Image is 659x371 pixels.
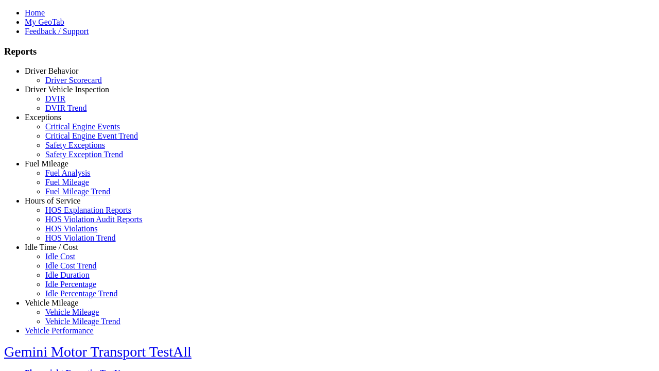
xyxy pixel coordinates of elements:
[45,104,86,112] a: DVIR Trend
[25,298,78,307] a: Vehicle Mileage
[45,131,138,140] a: Critical Engine Event Trend
[45,261,97,270] a: Idle Cost Trend
[25,66,78,75] a: Driver Behavior
[45,94,65,103] a: DVIR
[45,224,97,233] a: HOS Violations
[45,178,89,187] a: Fuel Mileage
[45,308,99,316] a: Vehicle Mileage
[4,46,655,57] h3: Reports
[45,252,75,261] a: Idle Cost
[45,122,120,131] a: Critical Engine Events
[25,243,78,251] a: Idle Time / Cost
[4,344,192,360] a: Gemini Motor Transport TestAll
[25,113,61,122] a: Exceptions
[45,271,90,279] a: Idle Duration
[25,27,89,36] a: Feedback / Support
[45,168,91,177] a: Fuel Analysis
[25,159,68,168] a: Fuel Mileage
[45,187,110,196] a: Fuel Mileage Trend
[45,215,143,224] a: HOS Violation Audit Reports
[25,18,64,26] a: My GeoTab
[45,76,102,85] a: Driver Scorecard
[45,289,117,298] a: Idle Percentage Trend
[45,206,131,214] a: HOS Explanation Reports
[25,326,94,335] a: Vehicle Performance
[45,280,96,289] a: Idle Percentage
[45,141,105,149] a: Safety Exceptions
[45,150,123,159] a: Safety Exception Trend
[45,233,116,242] a: HOS Violation Trend
[25,8,45,17] a: Home
[25,85,109,94] a: Driver Vehicle Inspection
[25,196,80,205] a: Hours of Service
[45,317,120,326] a: Vehicle Mileage Trend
